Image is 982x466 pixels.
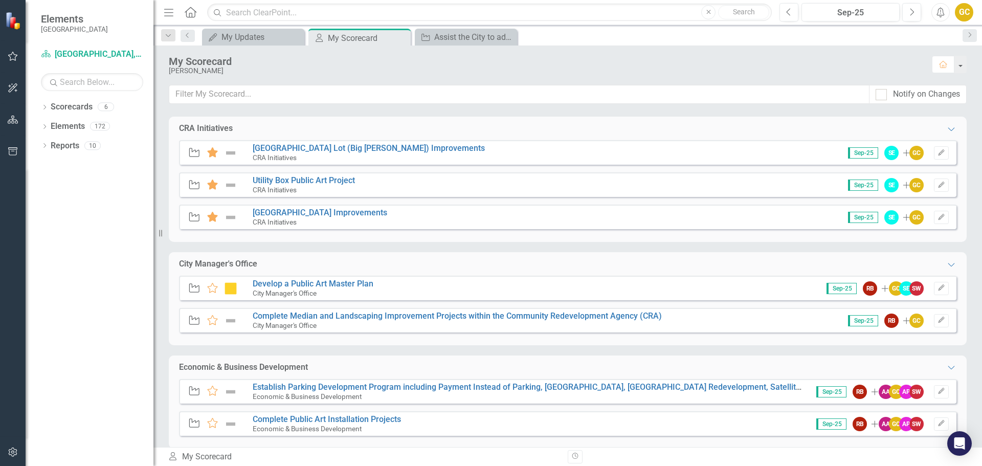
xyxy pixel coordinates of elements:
div: RB [853,385,867,399]
a: Develop a Public Art Master Plan [253,279,373,289]
div: Open Intercom Messenger [947,431,972,456]
div: GC [909,210,924,225]
img: Not Defined [224,211,237,224]
span: Sep-25 [816,386,846,397]
div: AA [879,385,893,399]
span: Sep-25 [827,283,857,294]
div: SW [909,385,924,399]
a: Assist the City to adopt Land Use and Development Regulations [417,31,515,43]
div: AP [899,417,913,431]
div: AA [879,417,893,431]
div: My Scorecard [168,451,560,463]
div: My Updates [221,31,302,43]
div: 6 [98,103,114,112]
span: Sep-25 [848,212,878,223]
span: Sep-25 [816,418,846,430]
a: Complete Median and Landscaping Improvement Projects within the Community Redevelopment Agency (CRA) [253,311,662,321]
small: City Manager's Office [253,321,317,329]
small: Economic & Business Development [253,392,362,401]
div: 172 [90,122,110,131]
img: Not Defined [224,315,237,327]
div: SE [884,146,899,160]
a: My Updates [205,31,302,43]
a: Utility Box Public Art Project [253,175,355,185]
div: GC [909,178,924,192]
small: Economic & Business Development [253,425,362,433]
small: City Manager's Office [253,289,317,297]
button: Search [718,5,769,19]
img: Not Defined [224,179,237,191]
div: Sep-25 [805,7,896,19]
img: Not Defined [224,386,237,398]
small: [GEOGRAPHIC_DATA] [41,25,108,33]
div: SE [884,210,899,225]
div: AP [899,385,913,399]
small: CRA Initiatives [253,153,297,162]
div: My Scorecard [169,56,922,67]
img: ClearPoint Strategy [5,12,23,30]
span: Sep-25 [848,180,878,191]
a: [GEOGRAPHIC_DATA] Improvements [253,208,387,217]
a: Reports [51,140,79,152]
a: Complete Public Art Installation Projects [253,414,401,424]
input: Filter My Scorecard... [169,85,869,104]
img: Not Defined [224,418,237,430]
div: SE [884,178,899,192]
a: [GEOGRAPHIC_DATA] Lot (Big [PERSON_NAME]) Improvements [253,143,485,153]
div: RB [853,417,867,431]
small: CRA Initiatives [253,186,297,194]
div: Notify on Changes [893,88,960,100]
div: GC [909,146,924,160]
a: [GEOGRAPHIC_DATA], [GEOGRAPHIC_DATA] Business Initiatives [41,49,143,60]
div: Economic & Business Development [179,362,308,373]
div: GC [909,314,924,328]
span: Sep-25 [848,147,878,159]
span: Search [733,8,755,16]
input: Search ClearPoint... [207,4,772,21]
img: In Progress or Needs Work [224,282,237,295]
div: GC [889,281,903,296]
a: Elements [51,121,85,132]
div: SW [909,417,924,431]
div: CRA Initiatives [179,123,233,135]
div: 10 [84,141,101,150]
button: Sep-25 [801,3,900,21]
input: Search Below... [41,73,143,91]
div: RB [863,281,877,296]
span: Sep-25 [848,315,878,326]
span: Elements [41,13,108,25]
div: Assist the City to adopt Land Use and Development Regulations [434,31,515,43]
div: [PERSON_NAME] [169,67,922,75]
div: My Scorecard [328,32,408,45]
div: GC [889,417,903,431]
div: City Manager's Office [179,258,257,270]
div: GC [889,385,903,399]
div: RB [884,314,899,328]
div: SW [909,281,924,296]
img: Not Defined [224,147,237,159]
a: Scorecards [51,101,93,113]
div: SE [899,281,913,296]
small: CRA Initiatives [253,218,297,226]
button: GC [955,3,973,21]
